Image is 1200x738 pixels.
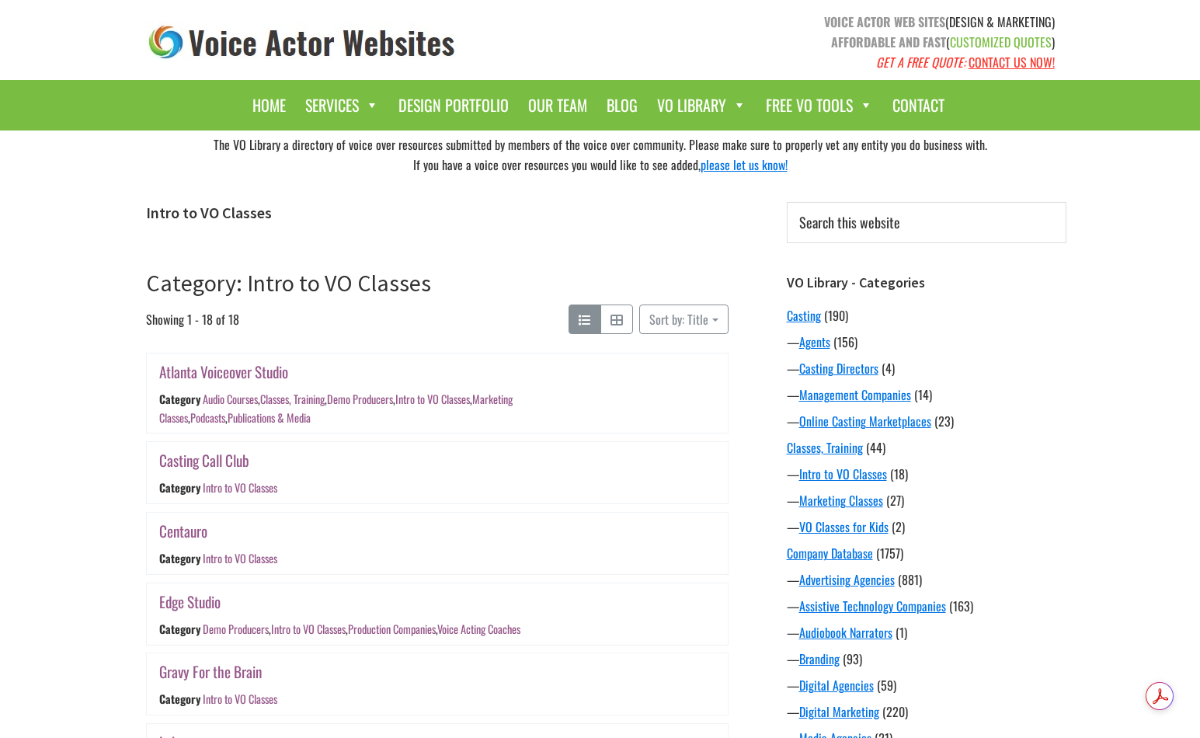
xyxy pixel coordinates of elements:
a: Company Database [787,544,873,562]
div: Category [159,621,200,637]
a: Intro to VO Classes [202,691,277,707]
a: Free VO Tools [758,88,881,123]
div: Category [159,392,200,408]
a: Production Companies [347,621,435,637]
strong: AFFORDABLE AND FAST [831,33,946,51]
a: Agents [799,332,830,351]
div: — [787,570,1066,589]
div: , , , , , , [159,392,513,426]
a: Management Companies [799,385,911,404]
a: Marketing Classes [159,392,513,426]
span: (18) [890,465,908,483]
a: Gravy For the Brain [159,660,262,683]
img: voice_actor_websites_logo [146,22,458,63]
a: Digital Agencies [799,676,874,694]
div: , , , [202,621,520,637]
button: Sort by: Title [639,305,728,334]
a: please let us know! [701,155,788,174]
span: (881) [898,570,922,589]
div: Category [159,550,200,566]
a: Classes, Training [787,438,863,457]
div: Category [159,480,200,496]
a: Contact [885,88,952,123]
a: Demo Producers [202,621,268,637]
div: — [787,332,1066,351]
input: Search this website [787,202,1066,243]
a: Assistive Technology Companies [799,597,946,615]
a: Intro to VO Classes [202,480,277,496]
a: VO Classes for Kids [799,517,889,536]
a: Intro to VO Classes [395,392,469,408]
a: Digital Marketing [799,702,879,721]
div: — [787,412,1066,430]
a: Classes, Training [259,392,324,408]
div: — [787,517,1066,536]
span: (1) [896,623,907,642]
span: (220) [882,702,908,721]
div: — [787,597,1066,615]
a: Podcasts [190,409,225,426]
span: (23) [934,412,954,430]
span: (93) [843,649,862,668]
a: Audio Courses [202,392,257,408]
span: (156) [833,332,857,351]
div: — [787,385,1066,404]
div: — [787,676,1066,694]
span: CUSTOMIZED QUOTES [950,33,1052,51]
span: (4) [882,359,895,378]
a: CONTACT US NOW! [969,53,1055,71]
span: Showing 1 - 18 of 18 [146,305,239,334]
a: Intro to VO Classes [270,621,345,637]
h3: VO Library - Categories [787,274,1066,291]
a: Services [297,88,387,123]
h1: Intro to VO Classes [146,204,729,222]
a: Publications & Media [228,409,311,426]
span: (14) [914,385,932,404]
a: Marketing Classes [799,491,883,510]
a: Atlanta Voiceover Studio [159,360,288,383]
span: (163) [949,597,973,615]
a: Audiobook Narrators [799,623,892,642]
a: Branding [799,649,840,668]
a: Blog [599,88,645,123]
a: Category: Intro to VO Classes [146,268,431,298]
a: Casting Call Club [159,449,249,472]
span: (190) [824,306,848,325]
div: Category [159,691,200,707]
div: — [787,649,1066,668]
div: — [787,623,1066,642]
a: Online Casting Marketplaces [799,412,931,430]
a: Home [245,88,294,123]
span: (59) [877,676,896,694]
a: Casting Directors [799,359,878,378]
a: Centauro [159,520,207,542]
span: (1757) [876,544,903,562]
div: — [787,359,1066,378]
strong: VOICE ACTOR WEB SITES [824,12,945,31]
a: Intro to VO Classes [799,465,887,483]
em: GET A FREE QUOTE: [876,53,965,71]
a: Voice Acting Coaches [437,621,520,637]
a: VO Library [649,88,754,123]
a: Demo Producers [326,392,392,408]
div: The VO Library a directory of voice over resources submitted by members of the voice over communi... [134,131,1066,179]
span: (27) [886,491,904,510]
p: (DESIGN & MARKETING) ( ) [612,12,1055,72]
a: Advertising Agencies [799,570,895,589]
a: Casting [787,306,821,325]
div: — [787,702,1066,721]
div: — [787,491,1066,510]
a: Edge Studio [159,590,221,613]
a: Intro to VO Classes [202,550,277,566]
a: Our Team [520,88,595,123]
span: (44) [866,438,885,457]
span: (2) [892,517,905,536]
div: — [787,465,1066,483]
a: Design Portfolio [391,88,517,123]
